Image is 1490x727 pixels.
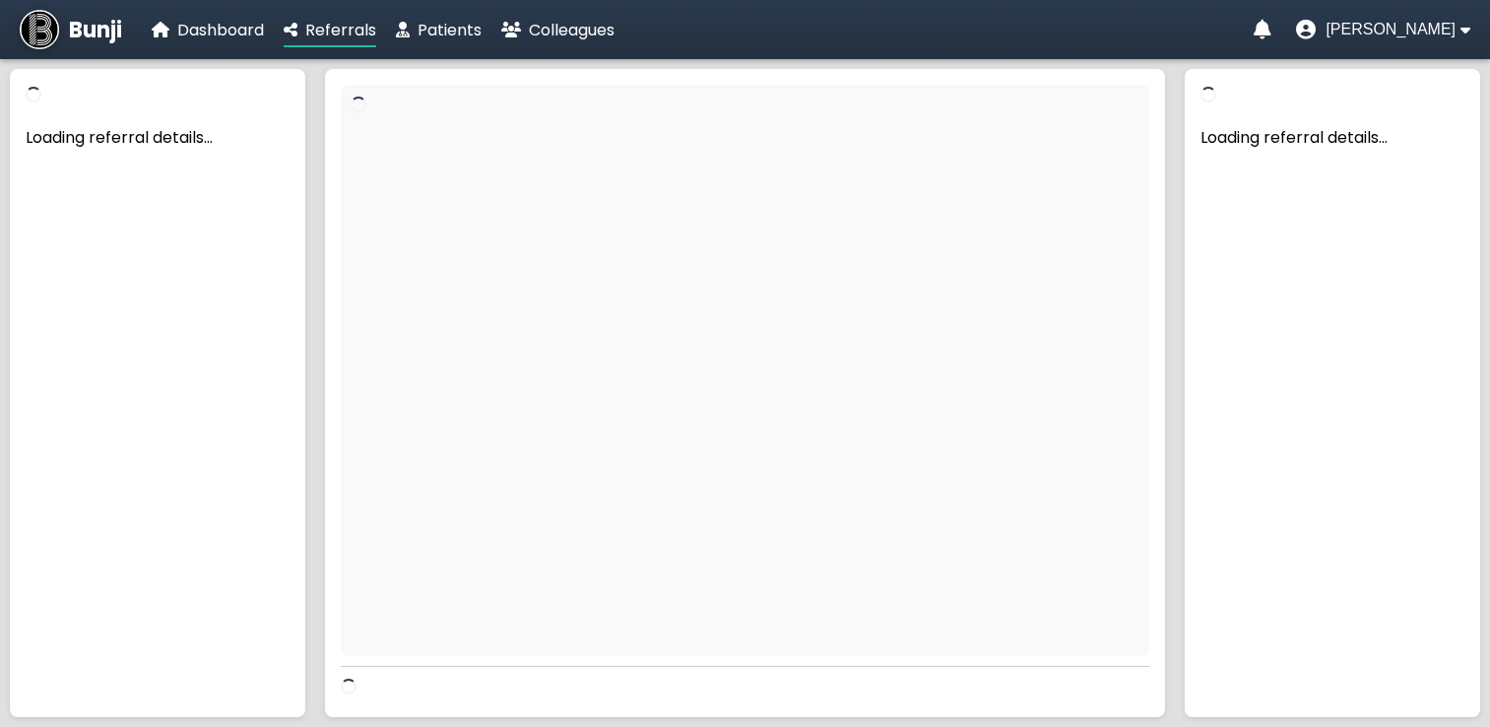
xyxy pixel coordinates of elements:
[20,10,122,49] a: Bunji
[177,19,264,41] span: Dashboard
[152,18,264,42] a: Dashboard
[1254,20,1271,39] a: Notifications
[20,10,59,49] img: Bunji Dental Referral Management
[501,18,615,42] a: Colleagues
[26,125,290,150] p: Loading referral details...
[396,18,482,42] a: Patients
[1296,20,1470,39] button: User menu
[305,19,376,41] span: Referrals
[1200,125,1464,150] p: Loading referral details...
[529,19,615,41] span: Colleagues
[69,14,122,46] span: Bunji
[1326,21,1456,38] span: [PERSON_NAME]
[284,18,376,42] a: Referrals
[418,19,482,41] span: Patients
